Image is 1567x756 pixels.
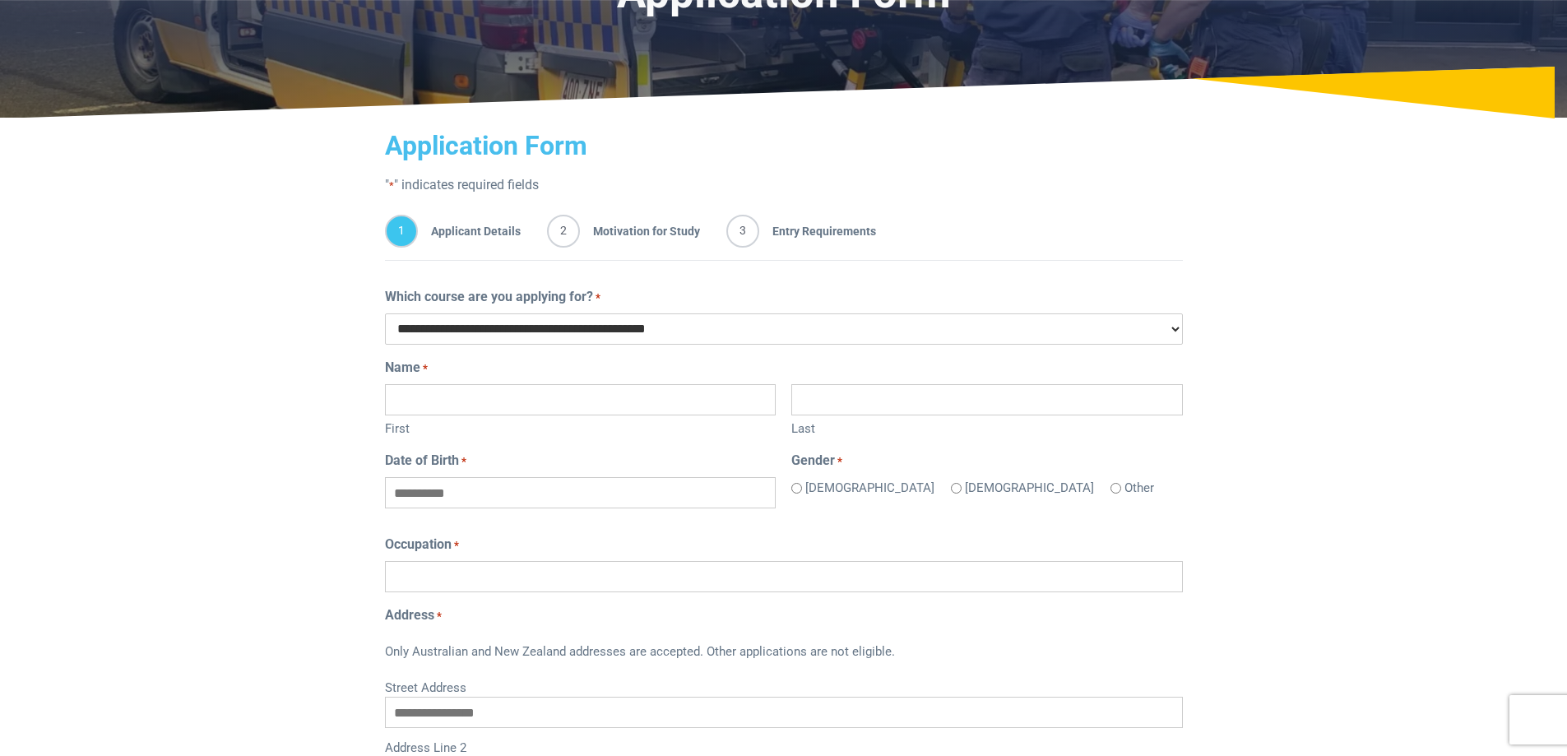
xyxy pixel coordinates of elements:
[385,130,1183,161] h2: Application Form
[759,215,876,248] span: Entry Requirements
[791,415,1182,438] label: Last
[418,215,521,248] span: Applicant Details
[385,175,1183,195] p: " " indicates required fields
[385,605,1183,625] legend: Address
[547,215,580,248] span: 2
[726,215,759,248] span: 3
[965,479,1094,498] label: [DEMOGRAPHIC_DATA]
[385,287,600,307] label: Which course are you applying for?
[385,215,418,248] span: 1
[580,215,700,248] span: Motivation for Study
[385,675,1183,698] label: Street Address
[385,451,466,471] label: Date of Birth
[385,415,776,438] label: First
[385,535,459,554] label: Occupation
[385,358,1183,378] legend: Name
[805,479,934,498] label: [DEMOGRAPHIC_DATA]
[385,632,1183,675] div: Only Australian and New Zealand addresses are accepted. Other applications are not eligible.
[791,451,1182,471] legend: Gender
[1124,479,1154,498] label: Other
